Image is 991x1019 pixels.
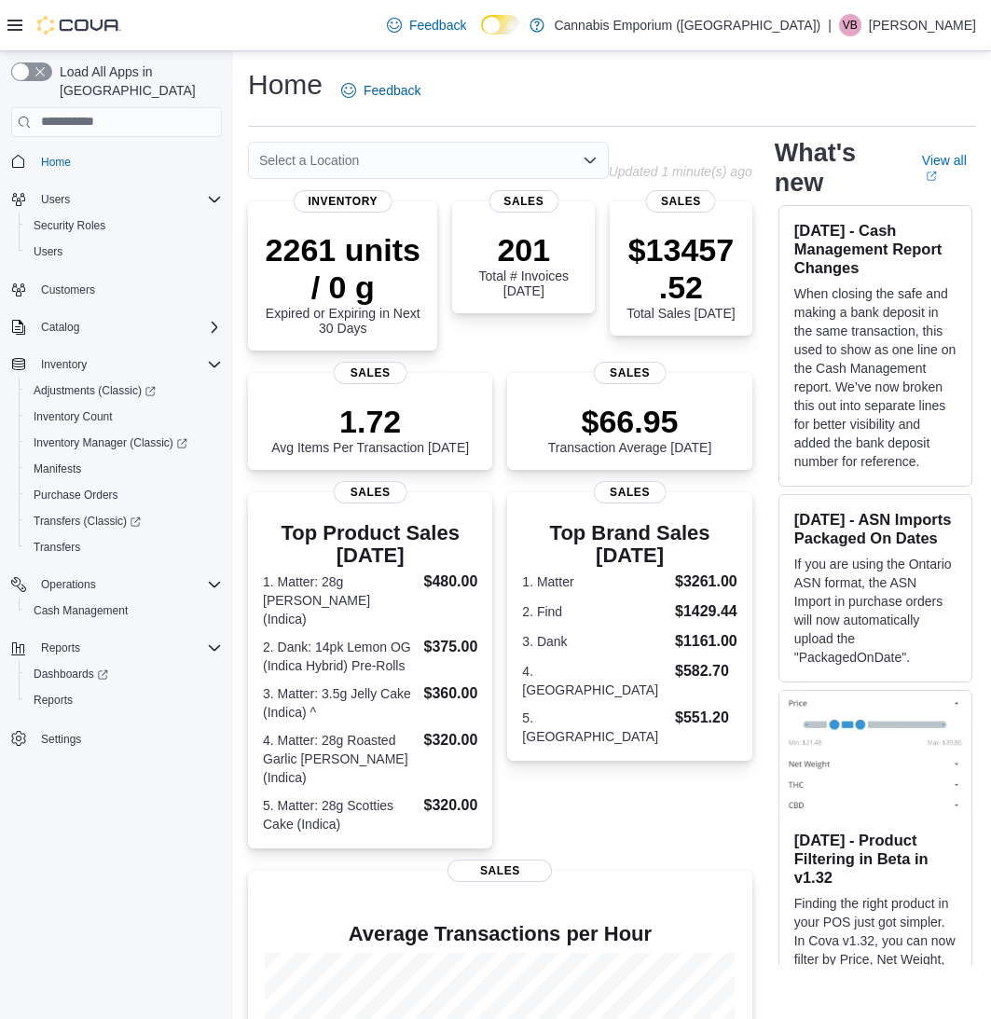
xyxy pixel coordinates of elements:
[19,508,229,534] a: Transfers (Classic)
[828,14,832,36] p: |
[263,796,417,833] dt: 5. Matter: 28g Scotties Cake (Indica)
[34,151,78,173] a: Home
[26,214,222,237] span: Security Roles
[34,488,118,503] span: Purchase Orders
[19,378,229,404] a: Adjustments (Classic)
[593,481,667,503] span: Sales
[26,689,222,711] span: Reports
[675,600,737,623] dd: $1429.44
[424,636,478,658] dd: $375.00
[11,141,222,801] nav: Complex example
[34,150,222,173] span: Home
[26,510,222,532] span: Transfers (Classic)
[646,190,716,213] span: Sales
[424,682,478,705] dd: $360.00
[41,640,80,655] span: Reports
[26,241,70,263] a: Users
[34,728,89,750] a: Settings
[26,214,113,237] a: Security Roles
[794,831,957,887] h3: [DATE] - Product Filtering in Beta in v1.32
[34,603,128,618] span: Cash Management
[522,709,668,746] dt: 5. [GEOGRAPHIC_DATA]
[34,188,222,211] span: Users
[263,638,417,675] dt: 2. Dank: 14pk Lemon OG (Indica Hybrid) Pre-Rolls
[794,555,957,667] p: If you are using the Ontario ASN format, the ASN Import in purchase orders will now automatically...
[26,599,135,622] a: Cash Management
[26,663,116,685] a: Dashboards
[522,632,668,651] dt: 3. Dank
[26,689,80,711] a: Reports
[271,403,469,440] p: 1.72
[522,662,668,699] dt: 4. [GEOGRAPHIC_DATA]
[34,573,103,596] button: Operations
[34,383,156,398] span: Adjustments (Classic)
[26,536,88,558] a: Transfers
[34,540,80,555] span: Transfers
[41,357,87,372] span: Inventory
[926,171,937,182] svg: External link
[26,599,222,622] span: Cash Management
[675,630,737,653] dd: $1161.00
[263,731,417,787] dt: 4. Matter: 28g Roasted Garlic [PERSON_NAME] (Indica)
[293,190,392,213] span: Inventory
[34,316,222,338] span: Catalog
[19,598,229,624] button: Cash Management
[34,409,113,424] span: Inventory Count
[34,667,108,682] span: Dashboards
[19,430,229,456] a: Inventory Manager (Classic)
[548,403,712,440] p: $66.95
[34,435,187,450] span: Inventory Manager (Classic)
[26,379,222,402] span: Adjustments (Classic)
[263,231,422,336] div: Expired or Expiring in Next 30 Days
[34,693,73,708] span: Reports
[447,860,552,882] span: Sales
[4,148,229,175] button: Home
[481,15,520,34] input: Dark Mode
[34,726,222,750] span: Settings
[625,231,737,321] div: Total Sales [DATE]
[26,432,222,454] span: Inventory Manager (Classic)
[34,637,88,659] button: Reports
[4,351,229,378] button: Inventory
[775,138,900,198] h2: What's new
[26,510,148,532] a: Transfers (Classic)
[26,241,222,263] span: Users
[409,16,466,34] span: Feedback
[34,637,222,659] span: Reports
[34,188,77,211] button: Users
[52,62,222,100] span: Load All Apps in [GEOGRAPHIC_DATA]
[675,571,737,593] dd: $3261.00
[26,484,222,506] span: Purchase Orders
[41,192,70,207] span: Users
[334,362,407,384] span: Sales
[675,660,737,682] dd: $582.70
[19,404,229,430] button: Inventory Count
[19,661,229,687] a: Dashboards
[4,186,229,213] button: Users
[26,432,195,454] a: Inventory Manager (Classic)
[922,153,976,183] a: View allExternal link
[41,282,95,297] span: Customers
[34,244,62,259] span: Users
[4,635,229,661] button: Reports
[34,573,222,596] span: Operations
[19,687,229,713] button: Reports
[489,190,558,213] span: Sales
[34,353,222,376] span: Inventory
[609,164,752,179] p: Updated 1 minute(s) ago
[19,456,229,482] button: Manifests
[794,221,957,277] h3: [DATE] - Cash Management Report Changes
[34,316,87,338] button: Catalog
[334,481,407,503] span: Sales
[548,403,712,455] div: Transaction Average [DATE]
[334,72,428,109] a: Feedback
[19,482,229,508] button: Purchase Orders
[263,231,422,306] p: 2261 units / 0 g
[4,276,229,303] button: Customers
[522,602,668,621] dt: 2. Find
[263,522,477,567] h3: Top Product Sales [DATE]
[467,231,580,298] div: Total # Invoices [DATE]
[26,536,222,558] span: Transfers
[34,218,105,233] span: Security Roles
